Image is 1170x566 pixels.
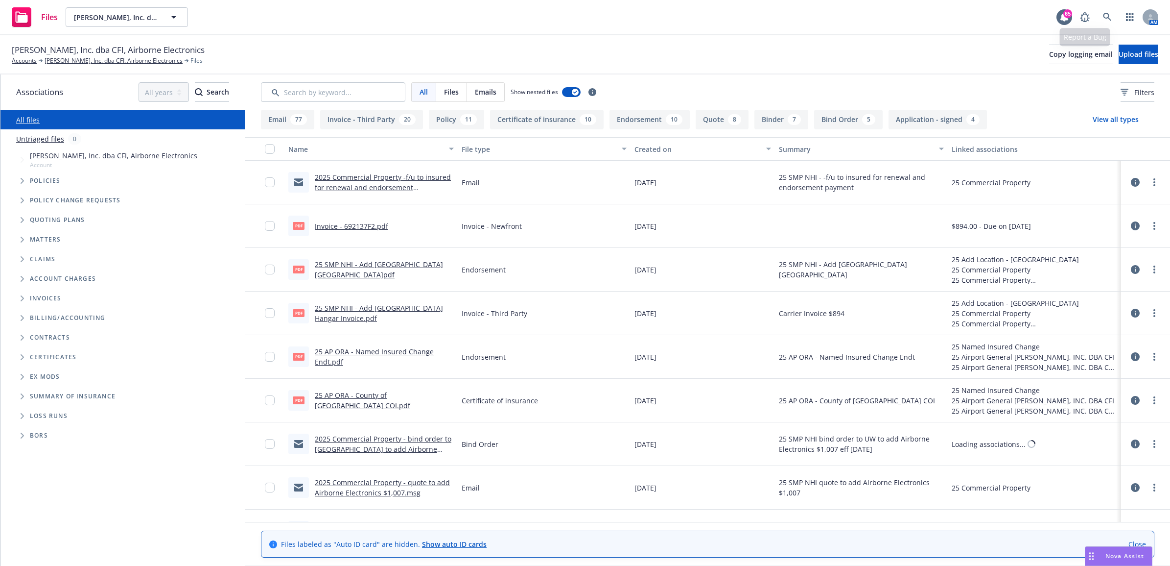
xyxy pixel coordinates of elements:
div: 25 Commercial Property [952,265,1110,275]
span: 25 AP ORA - Named Insured Change Endt [779,352,915,362]
div: Folder Tree Example [0,308,245,445]
span: Email [462,483,480,493]
div: 25 Airport General [PERSON_NAME], INC. DBA CFI [952,362,1114,372]
a: Show auto ID cards [422,540,487,549]
div: 25 Commercial Property [952,483,1030,493]
span: Email [462,177,480,188]
button: Summary [775,137,948,161]
button: Quote [696,110,749,129]
a: 2025 Commercial Property - quote to add Airborne Electronics $1,007.msg [315,478,450,497]
a: more [1148,176,1160,188]
span: Filters [1134,87,1154,98]
span: Account charges [30,276,96,282]
div: 10 [580,114,596,125]
div: 25 Named Insured Change [952,385,1114,395]
span: Claims [30,256,55,262]
input: Toggle Row Selected [265,265,275,274]
button: Filters [1121,82,1154,102]
a: more [1148,220,1160,232]
a: Switch app [1120,7,1140,27]
a: more [1148,307,1160,319]
span: Invoices [30,295,62,301]
div: 11 [460,114,477,125]
a: Close [1128,539,1146,549]
div: 25 Commercial Property [952,275,1110,285]
a: 25 SMP NHI - Add [GEOGRAPHIC_DATA] Hangar Invoice.pdf [315,303,443,323]
div: 25 Airport General [PERSON_NAME], INC. DBA CFI [952,406,1114,416]
span: pdf [293,222,304,229]
span: Associations [16,86,63,98]
a: 2025 Commercial Property - application to add Airborne Electronics to policy.pdf [315,521,453,541]
span: Matters [30,237,61,243]
button: SearchSearch [195,82,229,102]
a: [PERSON_NAME], Inc. dba CFI, Airborne Electronics [45,56,183,65]
a: 2025 Commercial Property -f/u to insured for renewal and endorsement payment.msg [315,172,451,202]
span: Show nested files [511,88,558,96]
input: Toggle Row Selected [265,483,275,492]
a: more [1148,394,1160,406]
button: Certificate of insurance [490,110,604,129]
div: 25 Add Location - [GEOGRAPHIC_DATA] [952,298,1110,308]
svg: Search [195,88,203,96]
span: Policy change requests [30,197,120,203]
span: Certificates [30,354,76,360]
a: 25 AP ORA - Named Insured Change Endt.pdf [315,347,434,367]
div: 4 [966,114,980,125]
a: more [1148,482,1160,493]
span: Bind Order [462,439,498,449]
button: Invoice - Third Party [320,110,423,129]
div: Search [195,83,229,101]
input: Toggle Row Selected [265,439,275,449]
button: [PERSON_NAME], Inc. dba CFI, Airborne Electronics [66,7,188,27]
span: Certificate of insurance [462,395,538,406]
a: Untriaged files [16,134,64,144]
a: more [1148,438,1160,450]
div: 5 [862,114,875,125]
span: Policies [30,178,61,184]
div: 7 [788,114,801,125]
a: All files [16,115,40,124]
a: 25 SMP NHI - Add [GEOGRAPHIC_DATA] [GEOGRAPHIC_DATA]pdf [315,260,443,279]
span: Quoting plans [30,217,85,223]
div: 25 Airport General [PERSON_NAME], INC. DBA CFI [952,395,1114,406]
input: Toggle Row Selected [265,177,275,187]
div: File type [462,144,616,154]
span: Upload files [1119,49,1158,59]
span: 25 AP ORA - County of [GEOGRAPHIC_DATA] COI [779,395,935,406]
div: 65 [1063,9,1072,18]
span: Endorsement [462,352,506,362]
span: [DATE] [634,221,656,231]
div: Created on [634,144,760,154]
button: Copy logging email [1049,45,1113,64]
button: Binder [754,110,808,129]
div: 77 [290,114,307,125]
span: [DATE] [634,483,656,493]
a: Report a Bug [1075,7,1095,27]
div: 10 [666,114,682,125]
span: [DATE] [634,439,656,449]
div: Loading associations... [952,439,1026,449]
div: Name [288,144,443,154]
span: Carrier Invoice $894 [779,308,844,319]
div: Summary [779,144,934,154]
span: Emails [475,87,496,97]
span: Files [190,56,203,65]
button: Application - signed [889,110,987,129]
span: [DATE] [634,352,656,362]
span: [DATE] [634,265,656,275]
a: more [1148,351,1160,363]
span: [DATE] [634,395,656,406]
a: Search [1098,7,1117,27]
input: Toggle Row Selected [265,221,275,231]
button: Upload files [1119,45,1158,64]
button: View all types [1077,110,1154,129]
span: Ex Mods [30,374,60,380]
span: pdf [293,309,304,317]
div: 25 Add Location - [GEOGRAPHIC_DATA] [952,254,1110,265]
div: 25 Commercial Property [952,319,1110,329]
span: 25 SMP NHI - -f/u to insured for renewal and endorsement payment [779,172,944,193]
div: Drag to move [1085,547,1098,566]
span: Endorsement [462,265,506,275]
a: 2025 Commercial Property - bind order to [GEOGRAPHIC_DATA] to add Airborne Electronics $1,007 eff... [315,434,451,464]
input: Toggle Row Selected [265,395,275,405]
